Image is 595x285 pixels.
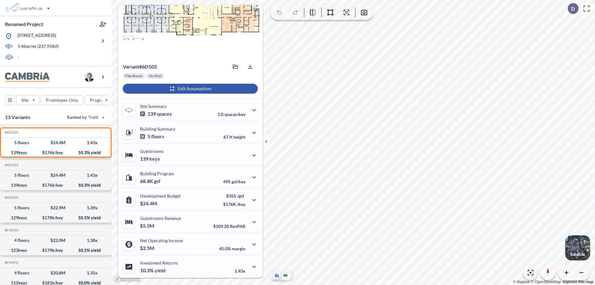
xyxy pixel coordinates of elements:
[140,216,181,221] p: Guestrooms Revenue
[140,223,155,229] p: $5.5M
[513,280,530,284] a: Mapbox
[125,73,143,78] p: Flex Room
[237,193,244,198] span: /gsf
[5,72,50,82] img: BrandImage
[230,224,245,229] span: RevPAR
[232,246,245,251] span: margin
[140,193,181,198] p: Development Budget
[223,134,245,140] p: 67
[149,73,162,78] p: No Pool
[219,246,245,251] p: 45.0%
[16,95,39,105] button: Site
[3,228,18,232] h5: Click to copy the code
[155,267,165,274] span: yield
[140,133,164,140] p: 5
[84,72,94,82] img: user logo
[231,179,245,184] span: gsf/key
[140,178,161,184] p: 68.8K
[571,6,575,11] p: D
[273,272,280,279] button: Aerial View
[123,84,258,94] button: Edit Assumptions
[140,171,174,176] p: Building Program
[213,224,245,229] p: $109.20
[85,95,118,105] button: Program
[18,43,59,50] p: 5.46 acres ( 237,958 sf)
[233,134,245,140] span: height
[224,112,245,117] span: spaces/key
[3,163,18,167] h5: Click to copy the code
[563,280,593,284] a: Improve this map
[140,260,178,265] p: Investment Returns
[3,261,18,265] h5: Click to copy the code
[570,252,585,257] p: Satellite
[46,97,78,103] p: Prototypes Only
[140,267,165,274] p: 10.3%
[531,280,561,284] a: OpenStreetMap
[41,95,83,105] button: Prototypes Only
[237,202,245,207] span: /key
[5,21,43,28] p: Renamed Project
[151,133,164,140] span: floors
[218,112,245,117] p: 1.0
[113,276,141,283] a: Mapbox homepage
[140,104,166,109] p: Site Summary
[223,202,245,207] p: $176K
[154,178,161,184] span: gsf
[3,130,18,135] h5: Click to copy the code
[3,195,18,200] h5: Click to copy the code
[565,235,590,260] button: Switcher ImageSatellite
[123,64,157,70] p: # 6d505
[157,111,172,117] span: spaces
[17,54,19,61] p: -
[123,64,139,69] span: Variant
[140,156,160,162] p: 139
[140,111,172,117] p: 139
[235,268,245,274] p: 1.43x
[149,156,160,162] span: keys
[229,134,232,140] span: ft
[223,179,245,184] p: 495
[140,238,183,243] p: Net Operating Income
[90,97,107,103] p: Program
[5,114,30,121] p: 13 Variants
[282,272,289,279] button: Site Plan
[140,245,155,251] p: $2.5M
[140,200,158,207] p: $24.4M
[223,193,245,198] p: $355
[17,32,56,40] p: [STREET_ADDRESS]
[140,149,164,154] p: Guestrooms
[88,114,99,120] span: Yield
[565,235,590,260] img: Switcher Image
[21,97,29,103] p: Site
[62,112,108,122] button: Ranked by Yield
[140,126,175,131] p: Building Summary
